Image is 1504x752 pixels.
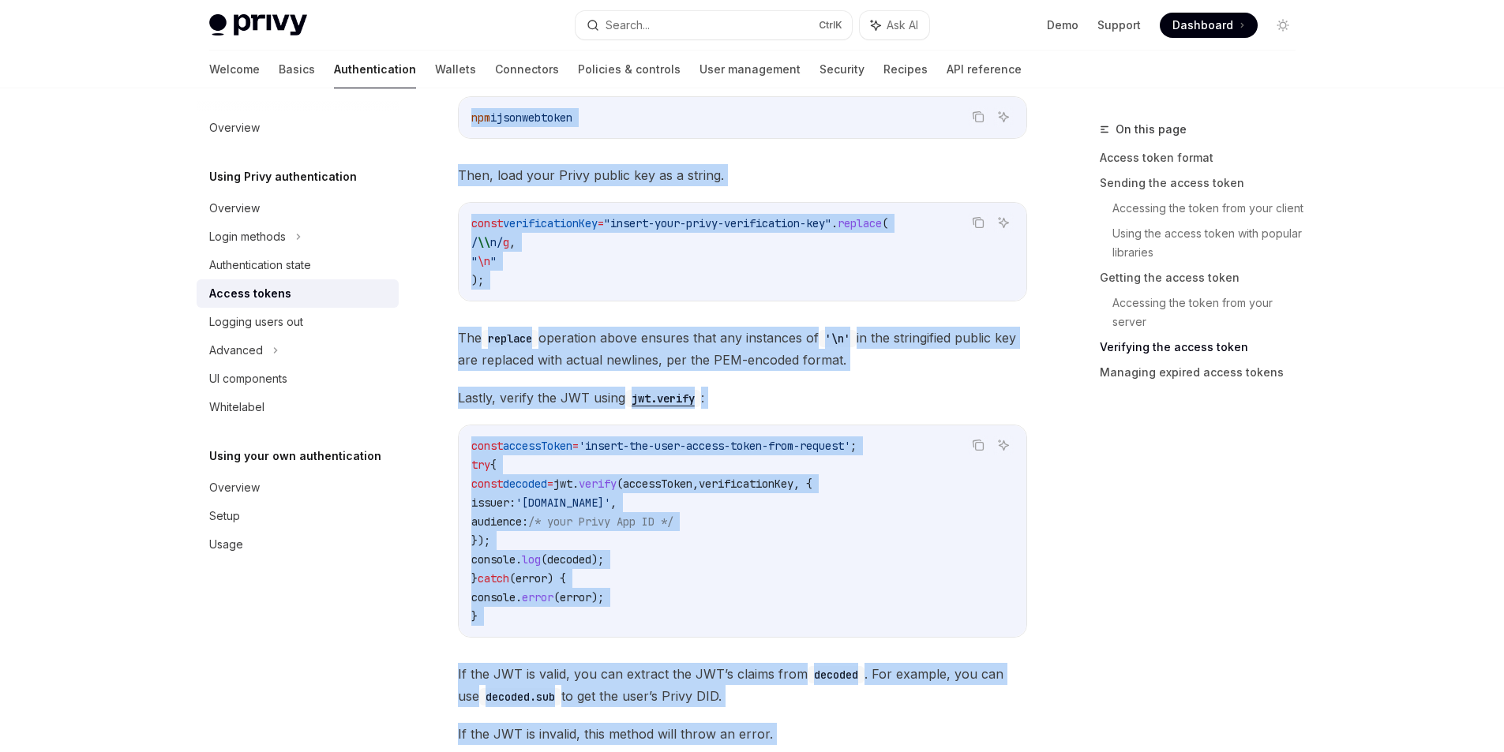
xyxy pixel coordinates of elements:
[947,51,1022,88] a: API reference
[209,118,260,137] div: Overview
[497,110,572,125] span: jsonwebtoken
[1112,196,1308,221] a: Accessing the token from your client
[509,235,516,249] span: ,
[560,590,591,604] span: error
[482,330,538,347] code: replace
[471,235,478,249] span: /
[547,571,566,586] span: ) {
[887,17,918,33] span: Ask AI
[572,477,579,491] span: .
[478,571,509,586] span: catch
[591,552,604,567] span: );
[490,254,497,268] span: "
[197,308,399,336] a: Logging users out
[572,439,579,453] span: =
[883,51,928,88] a: Recipes
[209,199,260,218] div: Overview
[458,164,1027,186] span: Then, load your Privy public key as a string.
[1160,13,1258,38] a: Dashboard
[490,458,497,472] span: {
[699,477,793,491] span: verificationKey
[471,110,490,125] span: npm
[478,235,490,249] span: \\
[993,107,1014,127] button: Ask AI
[604,216,831,230] span: "insert-your-privy-verification-key"
[516,571,547,586] span: error
[435,51,476,88] a: Wallets
[522,590,553,604] span: error
[1047,17,1078,33] a: Demo
[831,216,838,230] span: .
[209,14,307,36] img: light logo
[820,51,865,88] a: Security
[209,256,311,275] div: Authentication state
[197,194,399,223] a: Overview
[509,571,516,586] span: (
[838,216,882,230] span: replace
[968,107,988,127] button: Copy the contents from the code block
[808,666,865,683] code: decoded
[553,590,560,604] span: (
[209,535,243,554] div: Usage
[479,688,561,705] code: decoded.sub
[471,254,478,268] span: "
[522,552,541,567] span: log
[819,19,842,32] span: Ctrl K
[471,439,503,453] span: const
[334,51,416,88] a: Authentication
[490,110,497,125] span: i
[968,212,988,233] button: Copy the contents from the code block
[490,235,503,249] span: n/
[1100,360,1308,385] a: Managing expired access tokens
[197,393,399,421] a: Whitelabel
[516,496,610,510] span: '[DOMAIN_NAME]'
[209,227,286,246] div: Login methods
[528,514,673,529] span: /* your Privy App ID */
[209,478,260,497] div: Overview
[610,496,617,510] span: ,
[458,723,1027,745] span: If the JWT is invalid, this method will throw an error.
[576,11,852,39] button: Search...CtrlK
[579,439,850,453] span: 'insert-the-user-access-token-from-request'
[1112,221,1308,265] a: Using the access token with popular libraries
[471,609,478,623] span: }
[503,216,598,230] span: verificationKey
[1100,335,1308,360] a: Verifying the access token
[209,312,303,331] div: Logging users out
[471,496,516,510] span: issuer:
[471,571,478,586] span: }
[793,477,812,491] span: , {
[625,390,701,407] code: jwt.verify
[197,365,399,393] a: UI components
[209,507,240,526] div: Setup
[197,530,399,559] a: Usage
[197,473,399,502] a: Overview
[471,533,490,548] span: });
[495,51,559,88] a: Connectors
[1097,17,1141,33] a: Support
[1116,120,1187,139] span: On this page
[968,435,988,455] button: Copy the contents from the code block
[197,279,399,308] a: Access tokens
[993,212,1014,233] button: Ask AI
[1100,170,1308,196] a: Sending the access token
[606,16,650,35] div: Search...
[578,51,681,88] a: Policies & controls
[993,435,1014,455] button: Ask AI
[598,216,604,230] span: =
[471,477,503,491] span: const
[692,477,699,491] span: ,
[209,167,357,186] h5: Using Privy authentication
[516,552,522,567] span: .
[471,273,484,287] span: );
[1100,265,1308,290] a: Getting the access token
[1270,13,1296,38] button: Toggle dark mode
[553,477,572,491] span: jwt
[279,51,315,88] a: Basics
[541,552,547,567] span: (
[1100,145,1308,170] a: Access token format
[197,114,399,142] a: Overview
[882,216,888,230] span: (
[503,477,547,491] span: decoded
[516,590,522,604] span: .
